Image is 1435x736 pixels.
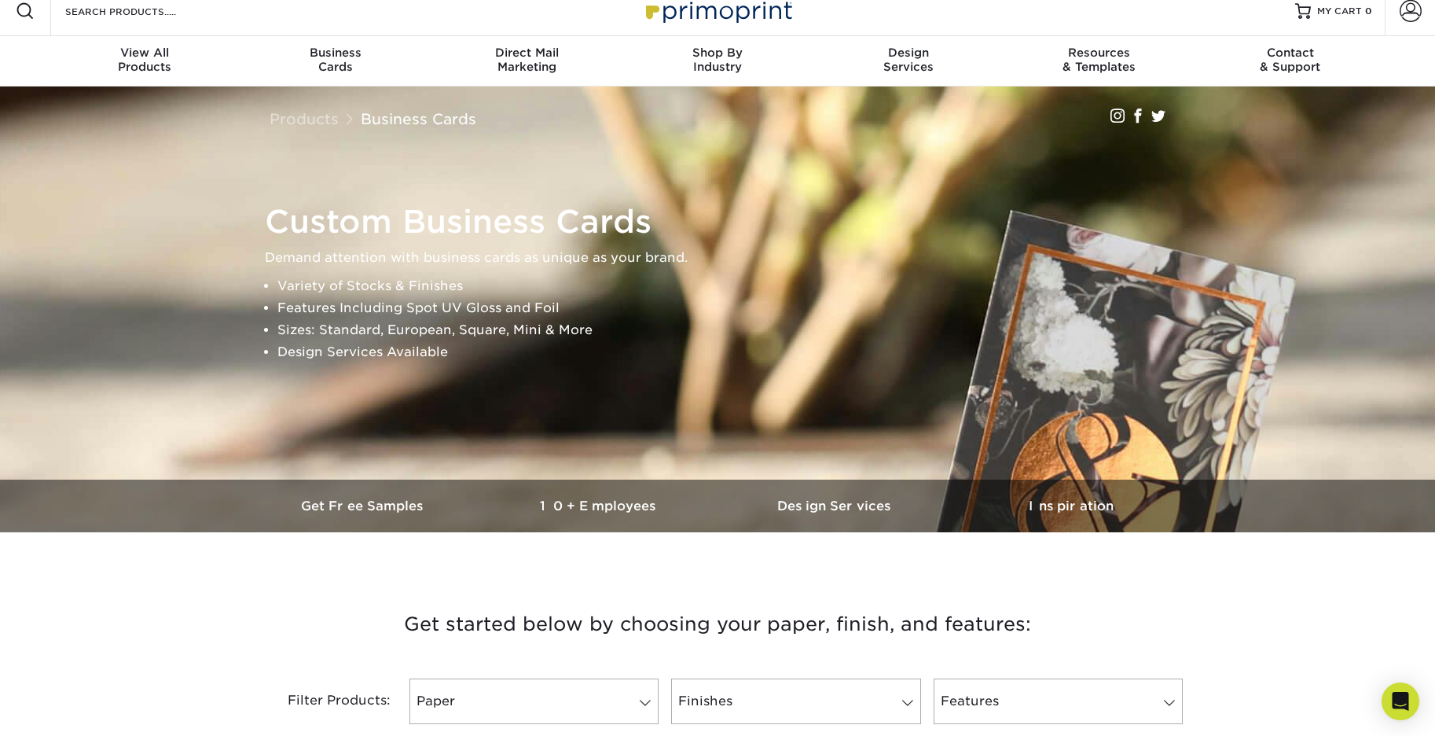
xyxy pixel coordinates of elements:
[277,319,1184,341] li: Sizes: Standard, European, Square, Mini & More
[1004,36,1195,86] a: Resources& Templates
[622,46,813,74] div: Industry
[813,46,1004,60] span: Design
[361,110,476,127] a: Business Cards
[50,46,240,74] div: Products
[934,679,1183,724] a: Features
[1365,6,1372,17] span: 0
[1195,46,1385,60] span: Contact
[431,46,622,60] span: Direct Mail
[622,36,813,86] a: Shop ByIndustry
[258,589,1177,660] h3: Get started below by choosing your paper, finish, and features:
[953,499,1189,513] h3: Inspiration
[1195,36,1385,86] a: Contact& Support
[1004,46,1195,60] span: Resources
[431,46,622,74] div: Marketing
[246,499,482,513] h3: Get Free Samples
[246,480,482,532] a: Get Free Samples
[671,679,920,724] a: Finishes
[953,480,1189,532] a: Inspiration
[240,46,431,60] span: Business
[1004,46,1195,74] div: & Templates
[482,480,717,532] a: 10+ Employees
[240,46,431,74] div: Cards
[277,275,1184,297] li: Variety of Stocks & Finishes
[813,46,1004,74] div: Services
[409,679,659,724] a: Paper
[50,36,240,86] a: View AllProducts
[1317,5,1362,18] span: MY CART
[431,36,622,86] a: Direct MailMarketing
[622,46,813,60] span: Shop By
[64,2,217,20] input: SEARCH PRODUCTS.....
[50,46,240,60] span: View All
[717,499,953,513] h3: Design Services
[1382,683,1419,720] div: Open Intercom Messenger
[1195,46,1385,74] div: & Support
[270,110,339,127] a: Products
[240,36,431,86] a: BusinessCards
[482,499,717,513] h3: 10+ Employees
[246,679,403,724] div: Filter Products:
[265,247,1184,269] p: Demand attention with business cards as unique as your brand.
[277,297,1184,319] li: Features Including Spot UV Gloss and Foil
[265,203,1184,241] h1: Custom Business Cards
[813,36,1004,86] a: DesignServices
[277,341,1184,363] li: Design Services Available
[717,480,953,532] a: Design Services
